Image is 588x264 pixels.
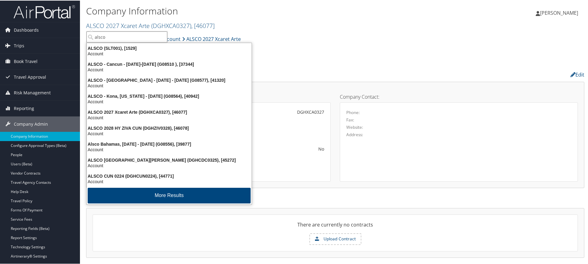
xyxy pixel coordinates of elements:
[14,22,39,37] span: Dashboards
[86,4,418,17] h1: Company Information
[570,71,584,77] a: Edit
[151,21,191,29] span: ( DGHXCA0327 )
[86,31,167,42] input: Search Accounts
[83,178,255,184] div: Account
[346,116,354,122] label: Fax:
[310,233,361,244] label: Upload Contract
[83,93,255,98] div: ALSCO - Kona, [US_STATE] - [DATE] (G08564), [40942]
[83,130,255,136] div: Account
[14,69,46,84] span: Travel Approval
[86,195,584,205] h2: Contracts:
[83,141,255,146] div: Alsco Bahamas, [DATE] - [DATE] (G08556), [39877]
[14,116,48,131] span: Company Admin
[83,162,255,168] div: Account
[191,21,215,29] span: , [ 46077 ]
[83,173,255,178] div: ALSCO CUN 0224 (DGHCUN0224), [44771]
[83,98,255,104] div: Account
[346,124,363,130] label: Website:
[14,53,38,69] span: Book Travel
[83,66,255,72] div: Account
[83,157,255,162] div: ALSCO [GEOGRAPHIC_DATA][PERSON_NAME] (DGHCDC0325), [45272]
[83,114,255,120] div: Account
[83,77,255,82] div: ALSCO - [GEOGRAPHIC_DATA] - [DATE] - [DATE] (G08577), [41320]
[346,131,363,137] label: Address:
[83,61,255,66] div: ALSCO - Cancun - [DATE]-[DATE] (G08510 ), [37344]
[340,94,578,99] h4: Company Contact:
[83,45,255,50] div: ALSCO (SLT001), [1529]
[88,187,251,203] button: More Results
[83,125,255,130] div: ALSCO 2028 HY ZIVA CUN (DGHZIV0328), [46078]
[182,32,241,45] a: ALSCO 2027 Xcaret Arte
[14,37,24,53] span: Trips
[536,3,584,22] a: [PERSON_NAME]
[14,100,34,116] span: Reporting
[14,85,51,100] span: Risk Management
[83,146,255,152] div: Account
[540,9,578,16] span: [PERSON_NAME]
[83,50,255,56] div: Account
[86,21,215,29] a: ALSCO 2027 Xcaret Arte
[83,82,255,88] div: Account
[14,4,75,18] img: airportal-logo.png
[346,109,360,115] label: Phone:
[83,109,255,114] div: ALSCO 2027 Xcaret Arte (DGHXCA0327), [46077]
[93,220,578,233] div: There are currently no contracts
